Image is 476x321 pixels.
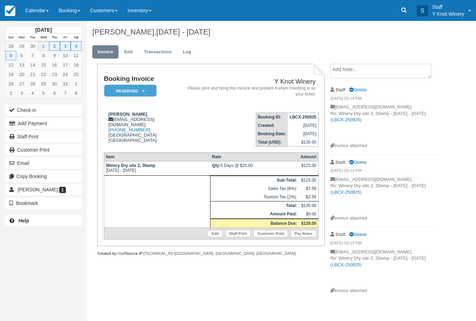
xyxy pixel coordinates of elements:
td: $135.00 [299,201,318,210]
strong: Qty [212,163,221,168]
th: Sun [6,34,16,41]
td: [DATE] [288,130,318,138]
th: Amount [299,153,318,161]
a: Delete [349,160,367,165]
a: Staff Print [5,131,82,142]
a: Staff Print [225,230,251,237]
a: 6 [49,89,60,98]
td: 5 Days @ $25.00 [210,161,299,176]
strong: Created by: [97,251,118,255]
td: $2.50 [299,193,318,201]
em: [DATE] 03:13 PM [330,168,439,175]
a: Delete [349,87,367,92]
a: Pay Now [291,230,316,237]
th: Total: [210,201,299,210]
div: Staff [TECHNICAL_ID] ([GEOGRAPHIC_DATA], [GEOGRAPHIC_DATA], [GEOGRAPHIC_DATA]) [97,251,325,256]
th: Total (USD): [256,138,288,147]
th: Tue [27,34,38,41]
a: Customer Print [253,230,288,237]
td: $135.00 [288,138,318,147]
a: LBCX-250925 [332,262,360,267]
a: [PERSON_NAME] 1 [5,184,82,195]
em: [DATE] 03:13 PM [330,240,439,248]
a: 28 [6,41,16,51]
td: [DATE] - [DATE] [104,161,210,176]
th: Item [104,153,210,161]
a: 22 [38,70,49,79]
a: 9 [49,51,60,60]
a: 15 [38,60,49,70]
em: [DATE] 03:14 PM [330,95,439,103]
button: Email [5,158,82,169]
strong: Staff [336,232,346,237]
td: [DATE] [288,121,318,130]
a: Transactions [139,45,177,59]
strong: [DATE] [35,27,52,33]
span: [DATE] - [DATE] [156,28,210,36]
em: Reserved [104,85,156,97]
a: 6 [16,51,27,60]
a: 14 [27,60,38,70]
p: Staff [432,3,464,10]
a: 4 [71,41,82,51]
a: [PHONE_NUMBER] [108,127,150,132]
div: $125.00 [300,163,316,174]
a: 23 [49,70,60,79]
th: Sat [71,34,82,41]
a: 28 [27,79,38,89]
span: 1 [59,187,66,193]
a: 27 [16,79,27,89]
strong: Winery Dry site 2, 30amp [106,163,155,168]
div: Invoice attached [330,288,439,294]
th: Booking ID: [256,113,288,122]
a: 4 [27,89,38,98]
address: Please print and bring this invoice and present it when checking in as your ticket. [188,85,316,97]
a: LBCX-250925 [332,117,360,122]
img: checkfront-main-nav-mini-logo.png [5,6,15,16]
a: 19 [6,70,16,79]
button: Check-in [5,105,82,116]
td: $0.00 [299,210,318,219]
strong: LBCX-250925 [290,115,316,120]
span: [PERSON_NAME] [18,187,58,192]
a: 24 [60,70,71,79]
b: Help [18,218,29,223]
a: 1 [71,79,82,89]
button: Add Payment [5,118,82,129]
a: 5 [38,89,49,98]
div: [EMAIL_ADDRESS][DOMAIN_NAME] [GEOGRAPHIC_DATA] [GEOGRAPHIC_DATA] [104,112,185,143]
a: Edit [208,230,222,237]
a: Delete [349,232,367,237]
div: S [417,5,428,16]
p: [EMAIL_ADDRESS][DOMAIN_NAME], Re: Winery Dry site 2, 30amp - [DATE] - [DATE] ( ) [330,176,439,215]
td: $125.00 [299,176,318,185]
a: 31 [60,79,71,89]
a: 8 [38,51,49,60]
a: 2 [6,89,16,98]
th: Amount Paid: [210,210,299,219]
a: 7 [60,89,71,98]
a: 29 [38,79,49,89]
h2: Y Knot Winery [188,78,316,85]
h1: Booking Invoice [104,75,185,83]
p: [EMAIL_ADDRESS][DOMAIN_NAME], Re: Winery Dry site 2, 30amp - [DATE] - [DATE] ( ) [330,104,439,143]
a: 25 [71,70,82,79]
a: 11 [71,51,82,60]
strong: $135.00 [301,221,316,226]
a: 30 [49,79,60,89]
a: 1 [38,41,49,51]
a: Edit [119,45,138,59]
a: Log [178,45,197,59]
a: 20 [16,70,27,79]
a: 13 [16,60,27,70]
strong: Source IP: [125,251,144,255]
a: Customer Print [5,144,82,155]
div: Invoice attached [330,143,439,149]
p: Y Knot Winery [432,10,464,17]
td: Sales Tax (6%): [210,184,299,193]
a: 21 [27,70,38,79]
th: Mon [16,34,27,41]
p: [EMAIL_ADDRESS][DOMAIN_NAME], Re: Winery Dry site 2, 30amp - [DATE] - [DATE] ( ) [330,249,439,288]
th: Fri [60,34,71,41]
a: Reserved [104,84,154,97]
